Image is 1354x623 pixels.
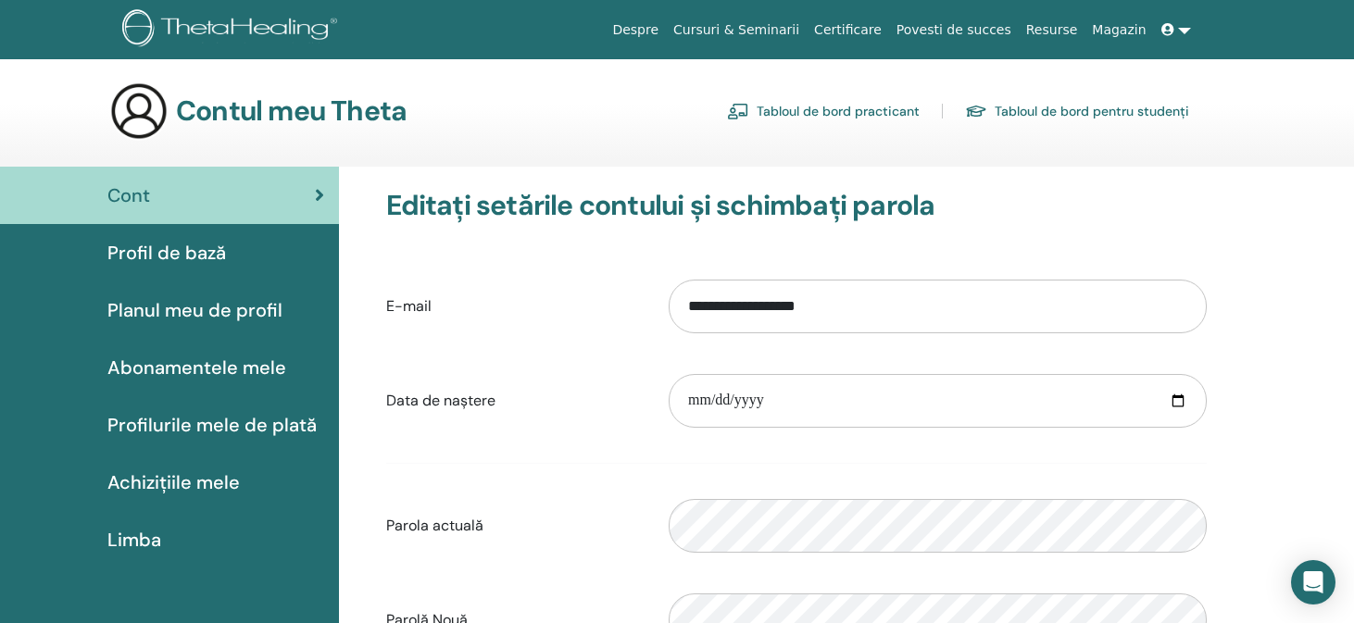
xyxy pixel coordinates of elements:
[666,13,807,47] a: Cursuri & Seminarii
[107,181,150,209] span: Cont
[1019,13,1085,47] a: Resurse
[122,9,344,51] img: logo.png
[889,13,1019,47] a: Povesti de succes
[965,96,1189,126] a: Tabloul de bord pentru studenți
[372,383,655,418] label: Data de naștere
[807,13,889,47] a: Certificare
[1084,13,1153,47] a: Magazin
[605,13,666,47] a: Despre
[727,103,749,119] img: chalkboard-teacher.svg
[1291,560,1335,604] div: Open Intercom Messenger
[107,411,317,439] span: Profilurile mele de plată
[107,468,240,496] span: Achizițiile mele
[965,104,987,119] img: graduation-cap.svg
[107,239,226,267] span: Profil de bază
[386,189,1208,222] h3: Editați setările contului și schimbați parola
[372,289,655,324] label: E-mail
[372,508,655,543] label: Parola actuală
[107,354,286,381] span: Abonamentele mele
[109,81,169,141] img: generic-user-icon.jpg
[727,96,920,126] a: Tabloul de bord practicant
[107,296,282,324] span: Planul meu de profil
[176,94,407,128] h3: Contul meu Theta
[107,526,161,554] span: Limba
